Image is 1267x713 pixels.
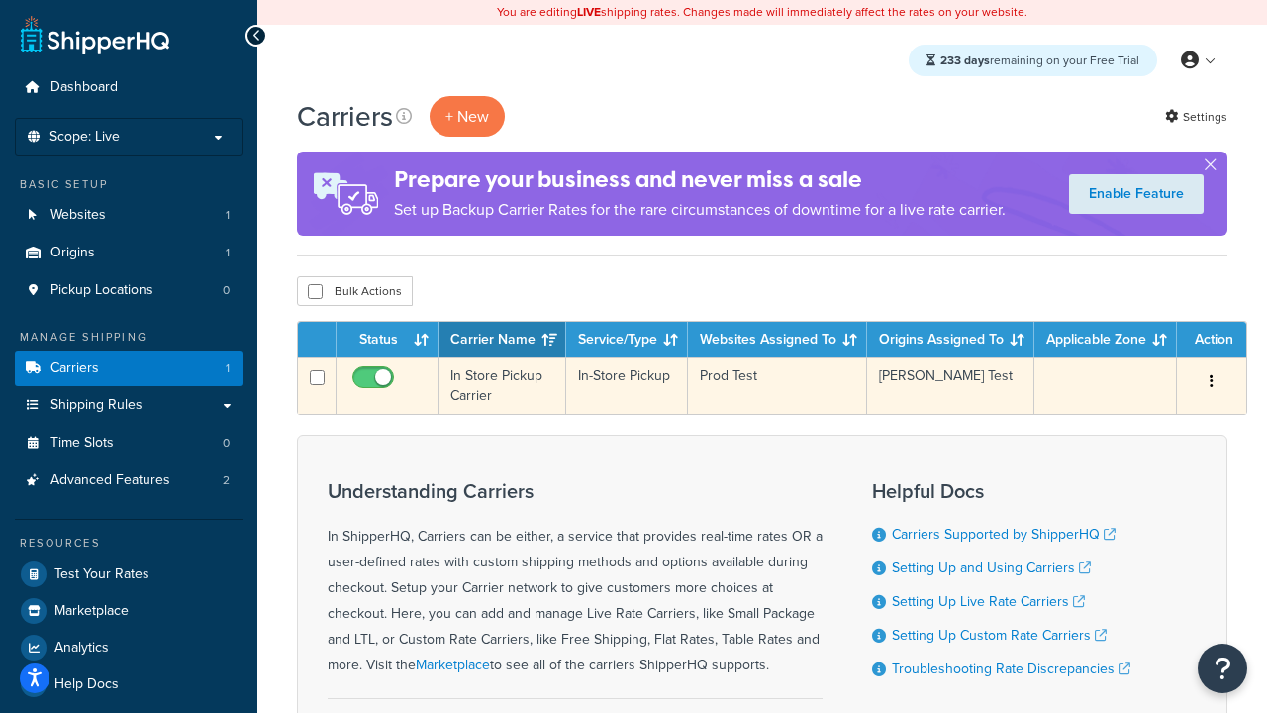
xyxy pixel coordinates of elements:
button: Open Resource Center [1198,644,1247,693]
th: Carrier Name: activate to sort column ascending [439,322,566,357]
td: In-Store Pickup [566,357,688,414]
a: Analytics [15,630,243,665]
span: 0 [223,282,230,299]
span: Test Your Rates [54,566,149,583]
li: Websites [15,197,243,234]
a: Settings [1165,103,1227,131]
li: Origins [15,235,243,271]
span: 1 [226,245,230,261]
span: 1 [226,207,230,224]
h1: Carriers [297,97,393,136]
span: Shipping Rules [50,397,143,414]
div: Basic Setup [15,176,243,193]
h3: Helpful Docs [872,480,1130,502]
button: + New [430,96,505,137]
a: Dashboard [15,69,243,106]
td: In Store Pickup Carrier [439,357,566,414]
h3: Understanding Carriers [328,480,823,502]
a: Marketplace [15,593,243,629]
p: Set up Backup Carrier Rates for the rare circumstances of downtime for a live rate carrier. [394,196,1006,224]
a: Setting Up Live Rate Carriers [892,591,1085,612]
th: Origins Assigned To: activate to sort column ascending [867,322,1034,357]
b: LIVE [577,3,601,21]
a: ShipperHQ Home [21,15,169,54]
span: Origins [50,245,95,261]
a: Advanced Features 2 [15,462,243,499]
div: Manage Shipping [15,329,243,346]
a: Troubleshooting Rate Discrepancies [892,659,1130,679]
a: Enable Feature [1069,174,1204,214]
th: Status: activate to sort column ascending [337,322,439,357]
a: Websites 1 [15,197,243,234]
a: Pickup Locations 0 [15,272,243,309]
div: In ShipperHQ, Carriers can be either, a service that provides real-time rates OR a user-defined r... [328,480,823,678]
li: Advanced Features [15,462,243,499]
img: ad-rules-rateshop-fe6ec290ccb7230408bd80ed9643f0289d75e0ffd9eb532fc0e269fcd187b520.png [297,152,394,236]
span: 1 [226,360,230,377]
th: Action [1177,322,1246,357]
span: Scope: Live [49,129,120,146]
span: Help Docs [54,676,119,693]
h4: Prepare your business and never miss a sale [394,163,1006,196]
th: Applicable Zone: activate to sort column ascending [1034,322,1177,357]
span: Websites [50,207,106,224]
td: [PERSON_NAME] Test [867,357,1034,414]
a: Carriers Supported by ShipperHQ [892,524,1116,545]
li: Pickup Locations [15,272,243,309]
a: Marketplace [416,655,490,675]
strong: 233 days [940,51,990,69]
div: Resources [15,535,243,552]
li: Time Slots [15,425,243,461]
span: Time Slots [50,435,114,452]
a: Shipping Rules [15,387,243,424]
span: Marketplace [54,603,129,620]
a: Help Docs [15,666,243,702]
a: Origins 1 [15,235,243,271]
a: Setting Up and Using Carriers [892,558,1091,578]
li: Carriers [15,351,243,387]
div: remaining on your Free Trial [909,45,1157,76]
span: Pickup Locations [50,282,153,299]
th: Service/Type: activate to sort column ascending [566,322,688,357]
span: 0 [223,435,230,452]
span: Advanced Features [50,472,170,489]
th: Websites Assigned To: activate to sort column ascending [688,322,867,357]
a: Carriers 1 [15,351,243,387]
span: Carriers [50,360,99,377]
span: 2 [223,472,230,489]
span: Dashboard [50,79,118,96]
td: Prod Test [688,357,867,414]
span: Analytics [54,640,109,657]
a: Test Your Rates [15,557,243,592]
a: Time Slots 0 [15,425,243,461]
button: Bulk Actions [297,276,413,306]
a: Setting Up Custom Rate Carriers [892,625,1107,646]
